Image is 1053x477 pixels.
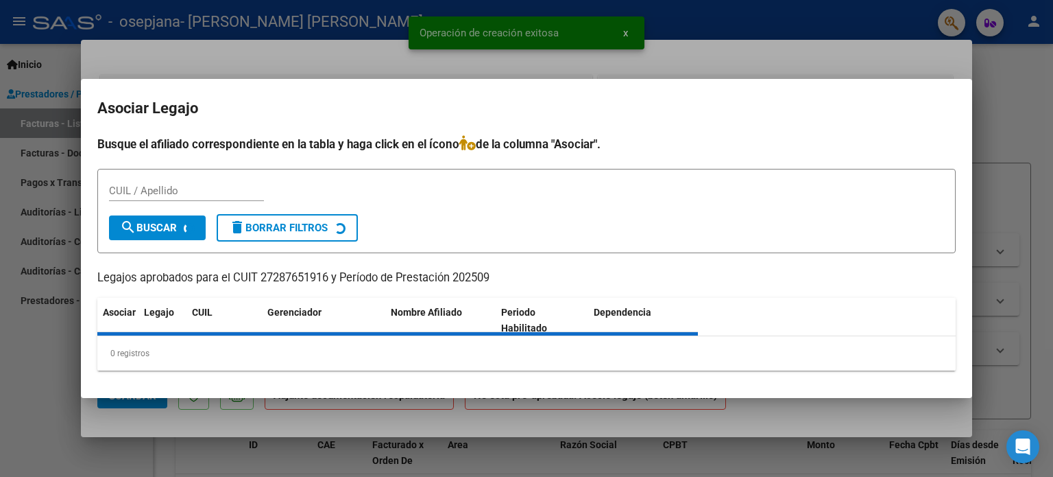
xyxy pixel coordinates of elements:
h2: Asociar Legajo [97,95,956,121]
datatable-header-cell: Legajo [138,298,186,343]
datatable-header-cell: CUIL [186,298,262,343]
button: Borrar Filtros [217,214,358,242]
datatable-header-cell: Asociar [97,298,138,343]
span: Borrar Filtros [229,222,328,234]
datatable-header-cell: Periodo Habilitado [496,298,588,343]
span: Asociar [103,307,136,318]
datatable-header-cell: Dependencia [588,298,699,343]
mat-icon: search [120,219,136,235]
span: Legajo [144,307,174,318]
button: Buscar [109,216,206,240]
span: Buscar [120,222,177,234]
div: 0 registros [97,336,956,371]
span: Periodo Habilitado [501,307,547,334]
div: Open Intercom Messenger [1006,430,1039,463]
datatable-header-cell: Gerenciador [262,298,385,343]
mat-icon: delete [229,219,245,235]
span: Dependencia [594,307,651,318]
span: Gerenciador [267,307,322,318]
h4: Busque el afiliado correspondiente en la tabla y haga click en el ícono de la columna "Asociar". [97,135,956,153]
span: Nombre Afiliado [391,307,462,318]
span: CUIL [192,307,213,318]
p: Legajos aprobados para el CUIT 27287651916 y Período de Prestación 202509 [97,270,956,287]
datatable-header-cell: Nombre Afiliado [385,298,496,343]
